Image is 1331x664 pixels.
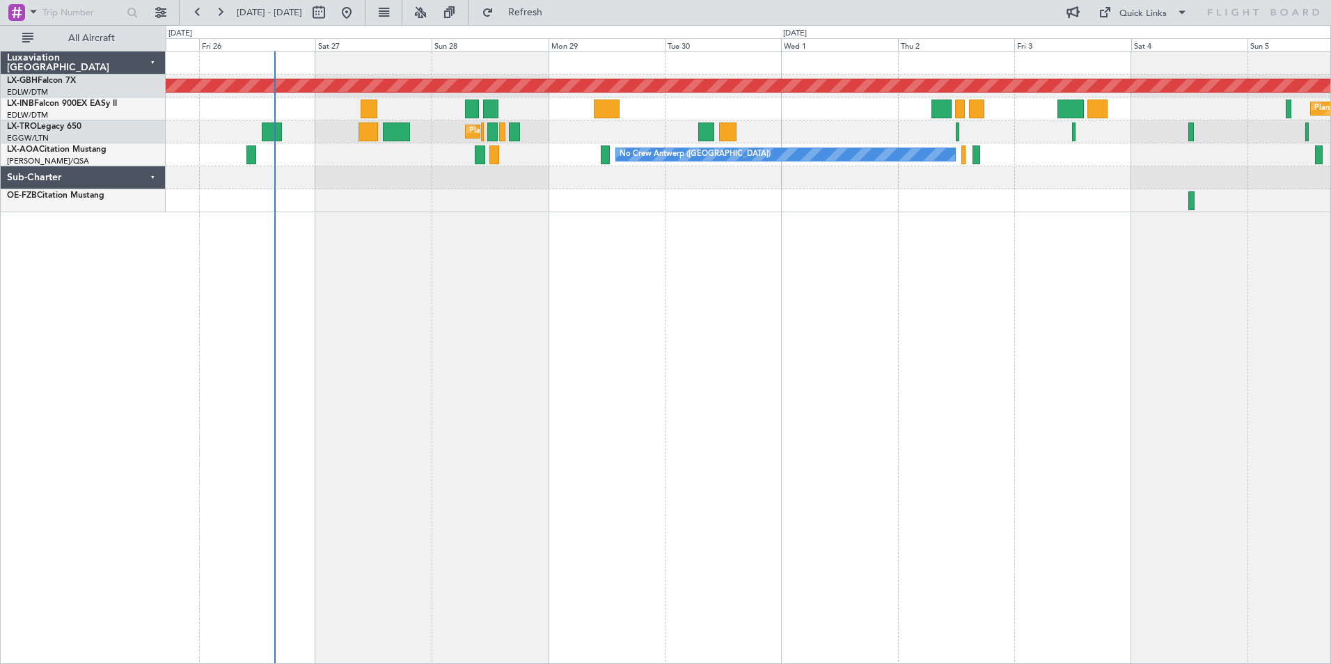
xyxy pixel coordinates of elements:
[7,87,48,97] a: EDLW/DTM
[783,28,807,40] div: [DATE]
[7,145,107,154] a: LX-AOACitation Mustang
[42,2,123,23] input: Trip Number
[168,28,192,40] div: [DATE]
[665,38,781,51] div: Tue 30
[781,38,897,51] div: Wed 1
[7,77,76,85] a: LX-GBHFalcon 7X
[1014,38,1131,51] div: Fri 3
[496,8,555,17] span: Refresh
[620,144,771,165] div: No Crew Antwerp ([GEOGRAPHIC_DATA])
[7,191,37,200] span: OE-FZB
[549,38,665,51] div: Mon 29
[7,110,48,120] a: EDLW/DTM
[7,100,117,108] a: LX-INBFalcon 900EX EASy II
[36,33,147,43] span: All Aircraft
[7,145,39,154] span: LX-AOA
[7,156,89,166] a: [PERSON_NAME]/QSA
[7,100,34,108] span: LX-INB
[1131,38,1247,51] div: Sat 4
[898,38,1014,51] div: Thu 2
[315,38,432,51] div: Sat 27
[7,122,37,131] span: LX-TRO
[15,27,151,49] button: All Aircraft
[1119,7,1167,21] div: Quick Links
[237,6,302,19] span: [DATE] - [DATE]
[7,77,38,85] span: LX-GBH
[7,133,49,143] a: EGGW/LTN
[199,38,315,51] div: Fri 26
[469,121,688,142] div: Planned Maint [GEOGRAPHIC_DATA] ([GEOGRAPHIC_DATA])
[1092,1,1195,24] button: Quick Links
[432,38,548,51] div: Sun 28
[7,191,104,200] a: OE-FZBCitation Mustang
[475,1,559,24] button: Refresh
[7,122,81,131] a: LX-TROLegacy 650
